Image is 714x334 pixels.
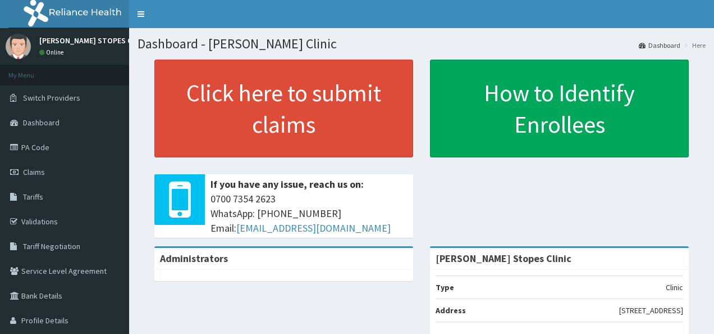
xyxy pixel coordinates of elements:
p: [STREET_ADDRESS] [619,305,683,316]
img: User Image [6,34,31,59]
b: If you have any issue, reach us on: [210,178,364,191]
p: [PERSON_NAME] STOPES CLINICS [39,37,154,44]
a: Click here to submit claims [154,60,413,157]
b: Administrators [160,252,228,265]
span: Tariff Negotiation [23,241,80,251]
strong: [PERSON_NAME] Stopes Clinic [436,252,571,265]
a: Dashboard [639,40,680,50]
b: Address [436,305,466,315]
span: Dashboard [23,118,60,128]
span: Claims [23,167,45,177]
p: Clinic [666,282,683,293]
a: Online [39,48,66,56]
b: Type [436,282,454,292]
li: Here [681,40,706,50]
a: [EMAIL_ADDRESS][DOMAIN_NAME] [236,222,391,234]
span: Tariffs [23,192,43,202]
a: How to Identify Enrollees [430,60,689,157]
h1: Dashboard - [PERSON_NAME] Clinic [138,37,706,51]
span: Switch Providers [23,93,80,103]
span: 0700 7354 2623 WhatsApp: [PHONE_NUMBER] Email: [210,192,408,235]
